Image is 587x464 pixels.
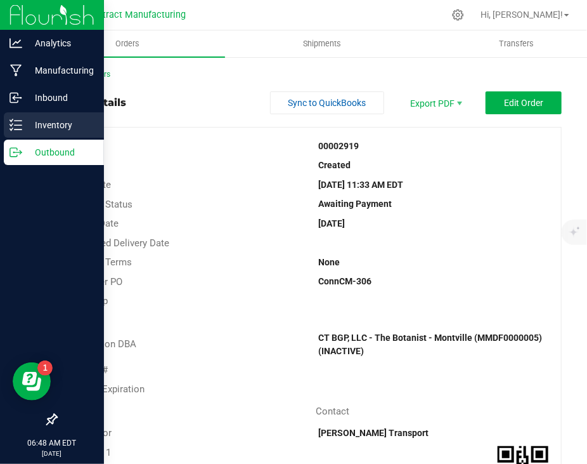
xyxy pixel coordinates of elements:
[66,237,169,249] span: Requested Delivery Date
[22,36,98,51] p: Analytics
[318,141,359,151] strong: 00002919
[6,449,98,458] p: [DATE]
[318,199,392,209] strong: Awaiting Payment
[481,10,563,20] span: Hi, [PERSON_NAME]!
[397,91,473,114] li: Export PDF
[22,145,98,160] p: Outbound
[98,38,157,50] span: Orders
[30,30,225,57] a: Orders
[318,276,371,286] strong: ConnCM-306
[22,63,98,78] p: Manufacturing
[319,428,429,438] strong: [PERSON_NAME] Transport
[10,37,22,50] inline-svg: Analytics
[22,90,98,105] p: Inbound
[6,437,98,449] p: 06:48 AM EDT
[504,98,543,108] span: Edit Order
[270,91,384,114] button: Sync to QuickBooks
[318,257,340,267] strong: None
[67,383,145,395] span: License Expiration
[318,180,403,190] strong: [DATE] 11:33 AM EDT
[318,160,351,170] strong: Created
[10,64,22,77] inline-svg: Manufacturing
[73,10,186,20] span: CT Contract Manufacturing
[316,406,350,417] span: Contact
[13,362,51,401] iframe: Resource center
[482,38,552,50] span: Transfers
[10,91,22,104] inline-svg: Inbound
[10,146,22,159] inline-svg: Outbound
[286,38,358,50] span: Shipments
[318,218,345,229] strong: [DATE]
[450,9,466,21] div: Manage settings
[22,117,98,133] p: Inventory
[288,98,366,108] span: Sync to QuickBooks
[319,333,543,356] strong: CT BGP, LLC - The Botanist - Montville (MMDF0000005) (INACTIVE)
[486,91,562,114] button: Edit Order
[10,119,22,131] inline-svg: Inventory
[225,30,420,57] a: Shipments
[37,361,53,376] iframe: Resource center unread badge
